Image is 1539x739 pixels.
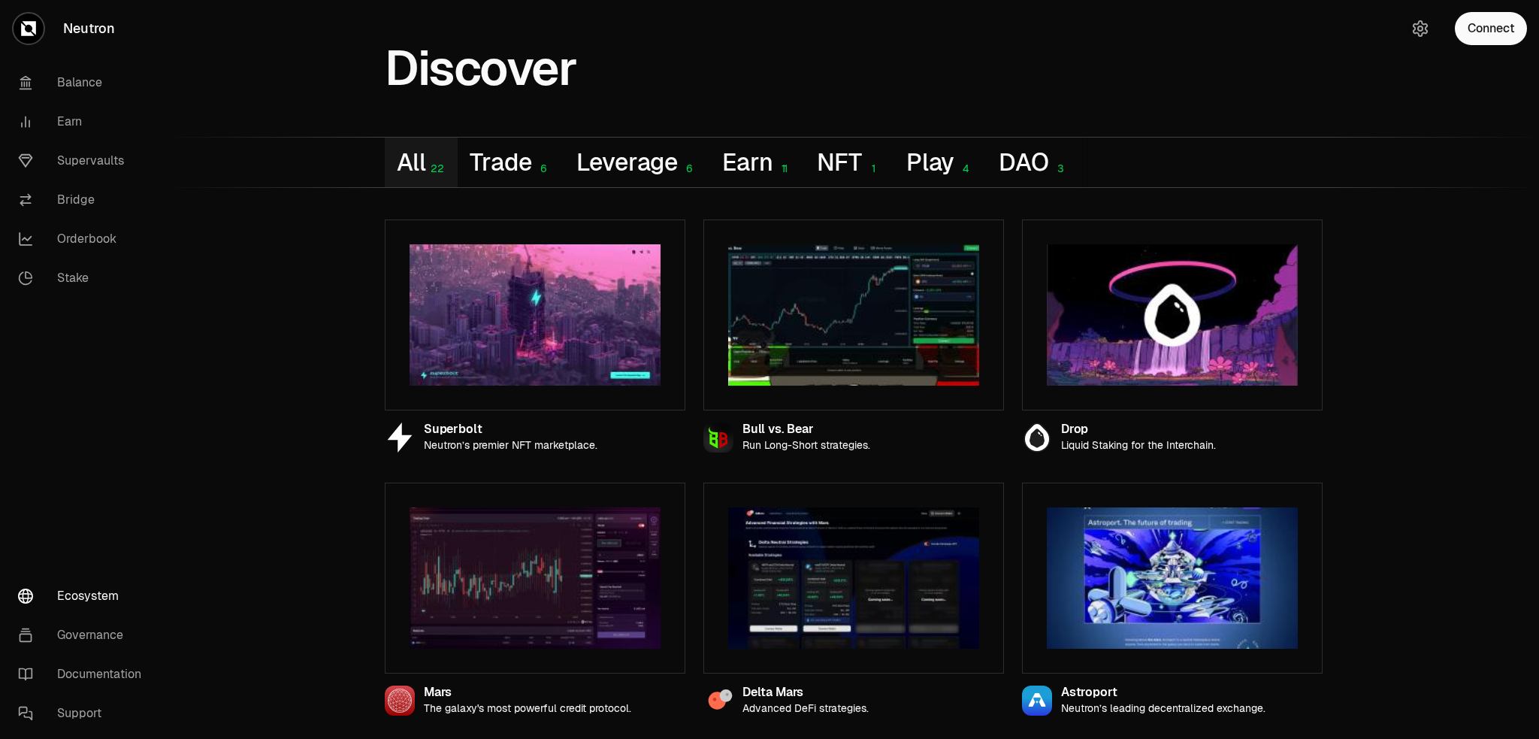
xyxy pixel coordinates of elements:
button: Connect [1455,12,1527,45]
a: Governance [6,616,162,655]
div: 6 [678,162,698,175]
div: 3 [1049,162,1069,175]
a: Stake [6,259,162,298]
div: 22 [425,162,446,175]
button: Leverage [564,138,711,187]
button: Earn [710,138,805,187]
button: NFT [805,138,893,187]
a: Orderbook [6,220,162,259]
div: Mars [424,686,631,699]
a: Balance [6,63,162,102]
img: Mars preview image [410,507,661,649]
a: Documentation [6,655,162,694]
button: Trade [458,138,564,187]
div: Superbolt [424,423,597,436]
div: 1 [862,162,882,175]
p: Advanced DeFi strategies. [742,702,869,715]
a: Ecosystem [6,577,162,616]
div: Astroport [1061,686,1265,699]
p: Neutron’s leading decentralized exchange. [1061,702,1265,715]
div: Drop [1061,423,1216,436]
a: Earn [6,102,162,141]
img: Bull vs. Bear preview image [728,244,979,386]
div: 4 [954,162,975,175]
p: Liquid Staking for the Interchain. [1061,439,1216,452]
div: Delta Mars [742,686,869,699]
p: The galaxy's most powerful credit protocol. [424,702,631,715]
img: Superbolt preview image [410,244,661,386]
img: Drop preview image [1047,244,1298,386]
img: Astroport preview image [1047,507,1298,649]
h1: Discover [385,48,576,89]
a: Bridge [6,180,162,220]
button: Play [894,138,987,187]
button: All [385,138,458,187]
div: 6 [532,162,552,175]
div: Bull vs. Bear [742,423,870,436]
img: Delta Mars preview image [728,507,979,649]
button: DAO [987,138,1081,187]
a: Supervaults [6,141,162,180]
p: Run Long-Short strategies. [742,439,870,452]
a: Support [6,694,162,733]
p: Neutron’s premier NFT marketplace. [424,439,597,452]
div: 11 [773,162,793,175]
